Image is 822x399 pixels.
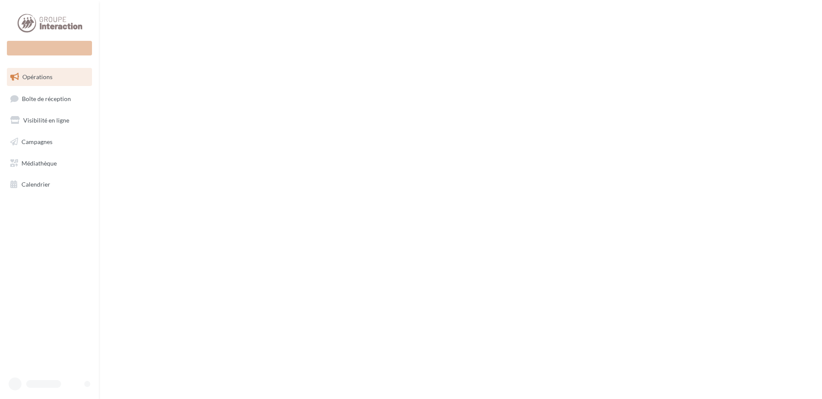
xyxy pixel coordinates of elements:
[5,133,94,151] a: Campagnes
[5,175,94,193] a: Calendrier
[5,68,94,86] a: Opérations
[22,95,71,102] span: Boîte de réception
[5,89,94,108] a: Boîte de réception
[21,181,50,188] span: Calendrier
[23,117,69,124] span: Visibilité en ligne
[5,154,94,172] a: Médiathèque
[22,73,52,80] span: Opérations
[5,111,94,129] a: Visibilité en ligne
[21,159,57,166] span: Médiathèque
[21,138,52,145] span: Campagnes
[7,41,92,55] div: Nouvelle campagne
